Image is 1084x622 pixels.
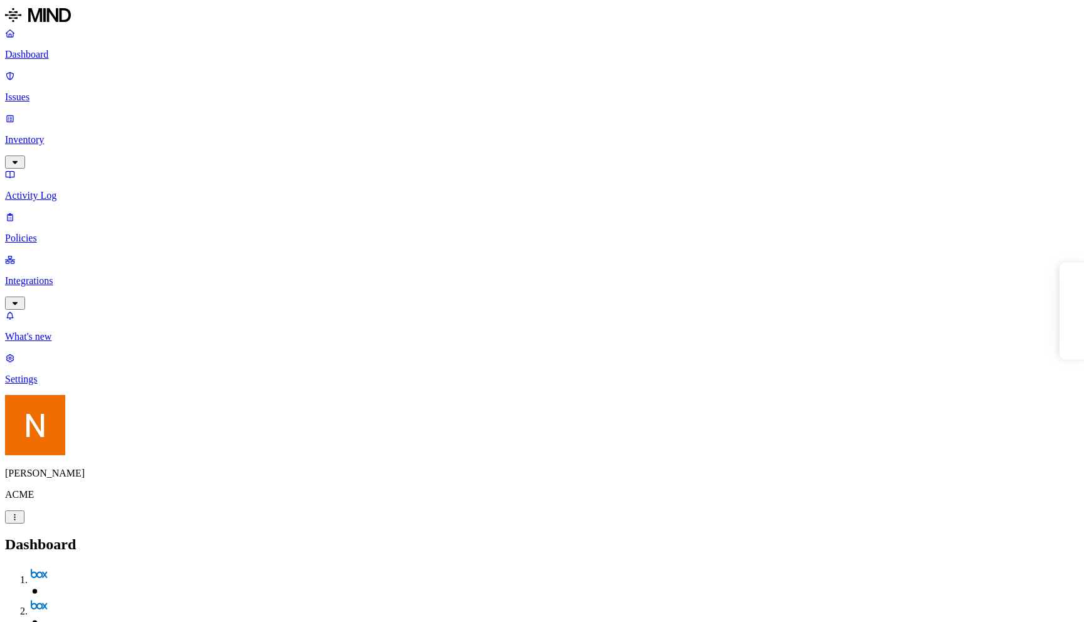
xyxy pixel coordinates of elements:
[5,28,1079,60] a: Dashboard
[5,254,1079,308] a: Integrations
[5,275,1079,287] p: Integrations
[5,489,1079,500] p: ACME
[5,92,1079,103] p: Issues
[5,374,1079,385] p: Settings
[30,597,48,614] img: box.svg
[5,233,1079,244] p: Policies
[5,5,71,25] img: MIND
[5,169,1079,201] a: Activity Log
[5,49,1079,60] p: Dashboard
[5,536,1079,553] h2: Dashboard
[5,211,1079,244] a: Policies
[5,5,1079,28] a: MIND
[5,70,1079,103] a: Issues
[5,134,1079,145] p: Inventory
[5,310,1079,342] a: What's new
[5,190,1079,201] p: Activity Log
[30,566,48,583] img: box.svg
[5,331,1079,342] p: What's new
[5,113,1079,167] a: Inventory
[5,395,65,455] img: Nitai Mishary
[5,352,1079,385] a: Settings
